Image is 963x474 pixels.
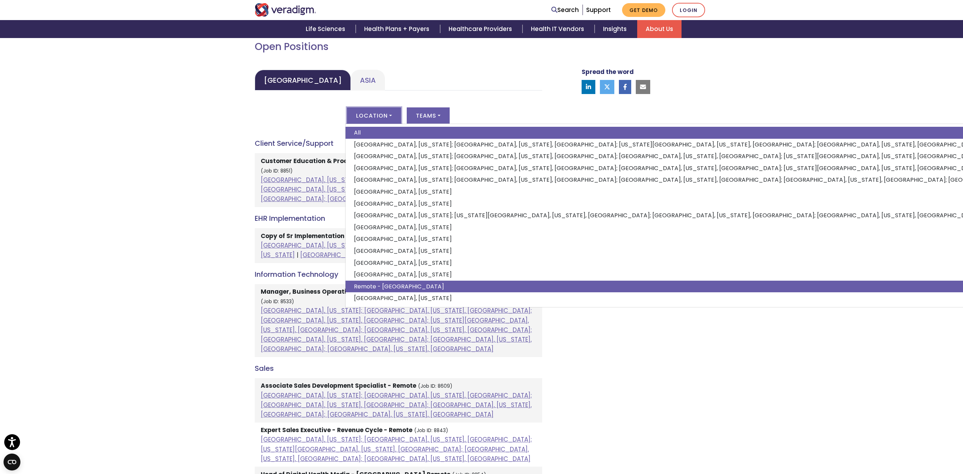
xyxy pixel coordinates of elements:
[255,3,316,17] img: Veradigm logo
[347,107,401,124] button: Location
[261,391,532,419] a: [GEOGRAPHIC_DATA], [US_STATE]; [GEOGRAPHIC_DATA], [US_STATE], [GEOGRAPHIC_DATA]; [GEOGRAPHIC_DATA...
[407,107,450,124] button: Teams
[255,270,542,279] h4: Information Technology
[595,20,637,38] a: Insights
[255,139,542,148] h4: Client Service/Support
[637,20,682,38] a: About Us
[300,251,400,259] a: [GEOGRAPHIC_DATA], [US_STATE]
[261,298,294,305] small: (Job ID: 8533)
[582,68,634,76] strong: Spread the word
[261,435,532,463] a: [GEOGRAPHIC_DATA], [US_STATE]; [GEOGRAPHIC_DATA], [US_STATE], [GEOGRAPHIC_DATA]; [US_STATE][GEOGR...
[4,454,20,470] button: Open CMP widget
[261,306,532,353] a: [GEOGRAPHIC_DATA], [US_STATE]; [GEOGRAPHIC_DATA], [US_STATE], [GEOGRAPHIC_DATA]; [GEOGRAPHIC_DATA...
[255,214,542,223] h4: EHR Implementation
[356,20,440,38] a: Health Plans + Payers
[261,176,532,203] a: [GEOGRAPHIC_DATA], [US_STATE]; [GEOGRAPHIC_DATA], [US_STATE], [GEOGRAPHIC_DATA]; [GEOGRAPHIC_DATA...
[586,6,611,14] a: Support
[255,364,542,373] h4: Sales
[351,70,385,91] a: Asia
[440,20,522,38] a: Healthcare Providers
[622,3,665,17] a: Get Demo
[261,241,361,250] a: [GEOGRAPHIC_DATA], [US_STATE]
[522,20,595,38] a: Health IT Vendors
[297,251,298,259] span: |
[414,427,448,434] small: (Job ID: 8843)
[672,3,705,17] a: Login
[261,168,293,174] small: (Job ID: 8851)
[261,241,536,259] a: [GEOGRAPHIC_DATA], [US_STATE]
[261,381,416,390] strong: Associate Sales Development Specialist - Remote
[255,70,351,91] a: [GEOGRAPHIC_DATA]
[297,20,356,38] a: Life Sciences
[261,426,412,434] strong: Expert Sales Executive - Revenue Cycle - Remote
[418,383,452,389] small: (Job ID: 8609)
[551,5,579,15] a: Search
[255,41,542,53] h2: Open Positions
